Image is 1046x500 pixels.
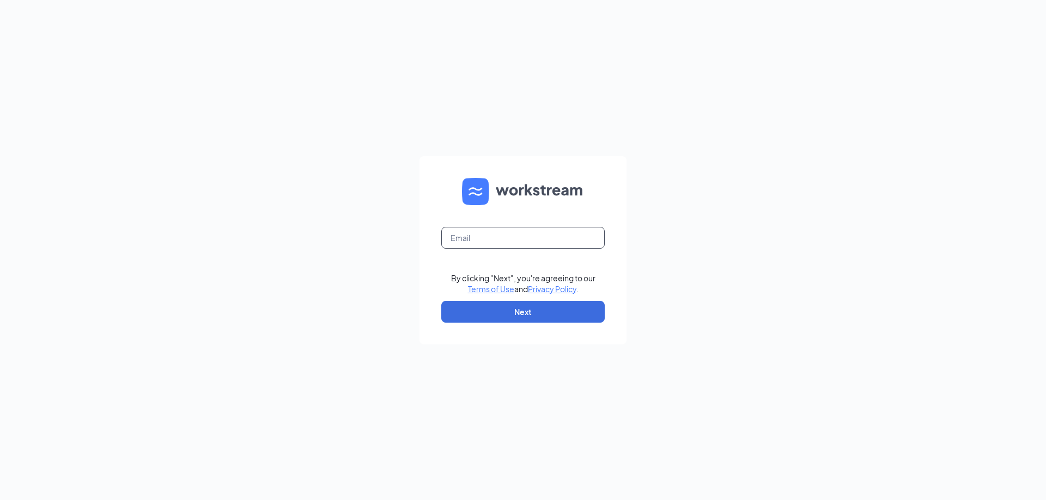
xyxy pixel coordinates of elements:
div: By clicking "Next", you're agreeing to our and . [451,273,595,294]
input: Email [441,227,605,249]
img: WS logo and Workstream text [462,178,584,205]
a: Privacy Policy [528,284,576,294]
a: Terms of Use [468,284,514,294]
button: Next [441,301,605,323]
